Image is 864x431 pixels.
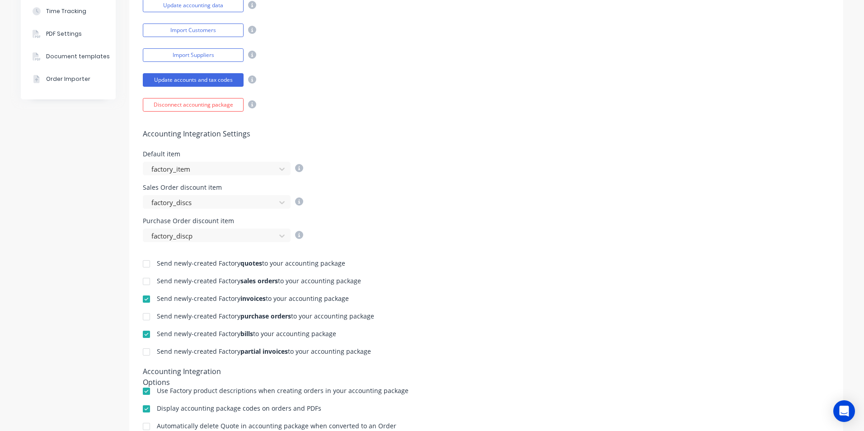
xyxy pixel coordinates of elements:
[143,366,249,379] div: Accounting Integration Options
[240,276,278,285] b: sales orders
[21,45,116,68] button: Document templates
[157,278,361,284] div: Send newly-created Factory to your accounting package
[21,23,116,45] button: PDF Settings
[143,98,244,112] button: Disconnect accounting package
[157,388,409,394] div: Use Factory product descriptions when creating orders in your accounting package
[46,52,110,61] div: Document templates
[240,329,253,338] b: bills
[157,423,396,429] div: Automatically delete Quote in accounting package when converted to an Order
[143,73,244,87] button: Update accounts and tax codes
[143,184,303,191] div: Sales Order discount item
[157,313,374,319] div: Send newly-created Factory to your accounting package
[143,23,244,37] button: Import Customers
[143,130,830,138] h5: Accounting Integration Settings
[157,260,345,267] div: Send newly-created Factory to your accounting package
[833,400,855,422] div: Open Intercom Messenger
[157,331,336,337] div: Send newly-created Factory to your accounting package
[157,295,349,302] div: Send newly-created Factory to your accounting package
[143,151,303,157] div: Default item
[46,30,82,38] div: PDF Settings
[240,347,288,356] b: partial invoices
[46,7,86,15] div: Time Tracking
[143,48,244,62] button: Import Suppliers
[21,68,116,90] button: Order Importer
[240,259,262,267] b: quotes
[240,294,266,303] b: invoices
[157,405,321,412] div: Display accounting package codes on orders and PDFs
[240,312,291,320] b: purchase orders
[143,218,303,224] div: Purchase Order discount item
[157,348,371,355] div: Send newly-created Factory to your accounting package
[46,75,90,83] div: Order Importer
